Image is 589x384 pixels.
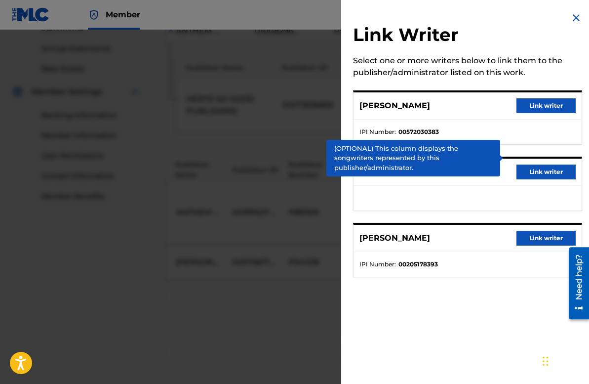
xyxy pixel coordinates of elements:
[516,165,576,179] button: Link writer
[88,9,100,21] img: Top Rightsholder
[359,166,430,178] p: [PERSON_NAME]
[353,55,582,79] div: Select one or more writers below to link them to the publisher/administrator listed on this work.
[516,98,576,113] button: Link writer
[359,128,396,136] span: IPI Number :
[359,232,430,244] p: [PERSON_NAME]
[12,7,50,22] img: MLC Logo
[359,260,396,269] span: IPI Number :
[106,9,140,20] span: Member
[543,346,549,376] div: Drag
[561,243,589,323] iframe: Resource Center
[516,231,576,246] button: Link writer
[353,24,582,49] h2: Link Writer
[398,260,438,269] strong: 00205178393
[540,337,589,384] iframe: Chat Widget
[359,100,430,112] p: [PERSON_NAME]
[398,128,439,136] strong: 00572030383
